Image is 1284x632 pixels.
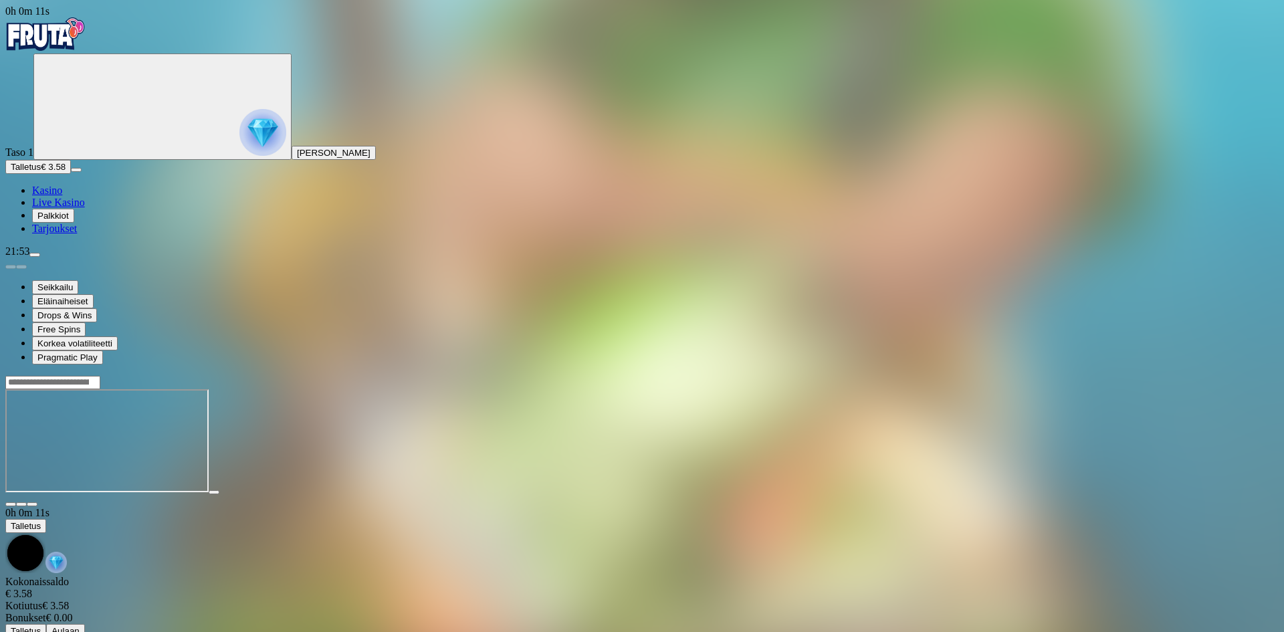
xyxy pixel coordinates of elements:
a: Live Kasino [32,197,85,208]
button: next slide [16,265,27,269]
a: Fruta [5,41,86,53]
span: Drops & Wins [37,310,92,320]
button: Palkkiot [32,209,74,223]
button: fullscreen icon [27,502,37,506]
div: Kokonaissaldo [5,576,1279,600]
a: Kasino [32,185,62,196]
button: prev slide [5,265,16,269]
span: Kotiutus [5,600,42,611]
button: chevron-down icon [16,502,27,506]
img: reward-icon [45,552,67,573]
span: Talletus [11,162,41,172]
a: Tarjoukset [32,223,77,234]
span: Eläinaiheiset [37,296,88,306]
button: Drops & Wins [32,308,97,322]
span: 21:53 [5,245,29,257]
nav: Primary [5,17,1279,235]
iframe: Big Bass Bonanza [5,389,209,492]
span: user session time [5,507,49,518]
nav: Main menu [5,185,1279,235]
span: Free Spins [37,324,80,334]
div: € 3.58 [5,600,1279,612]
span: Pragmatic Play [37,352,98,362]
div: € 0.00 [5,612,1279,624]
button: Talletus [5,519,46,533]
span: user session time [5,5,49,17]
input: Search [5,376,100,389]
img: reward progress [239,109,286,156]
button: menu [29,253,40,257]
button: Talletusplus icon€ 3.58 [5,160,71,174]
button: Korkea volatiliteetti [32,336,118,350]
button: menu [71,168,82,172]
span: Palkkiot [37,211,69,221]
button: Pragmatic Play [32,350,103,364]
button: close icon [5,502,16,506]
span: Talletus [11,521,41,531]
div: Game menu [5,507,1279,576]
div: € 3.58 [5,588,1279,600]
button: Free Spins [32,322,86,336]
button: play icon [209,490,219,494]
button: Eläinaiheiset [32,294,94,308]
span: Bonukset [5,612,45,623]
span: Korkea volatiliteetti [37,338,112,348]
span: [PERSON_NAME] [297,148,370,158]
span: Seikkailu [37,282,73,292]
img: Fruta [5,17,86,51]
span: € 3.58 [41,162,66,172]
button: Seikkailu [32,280,78,294]
span: Taso 1 [5,146,33,158]
button: reward progress [33,54,292,160]
button: [PERSON_NAME] [292,146,376,160]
